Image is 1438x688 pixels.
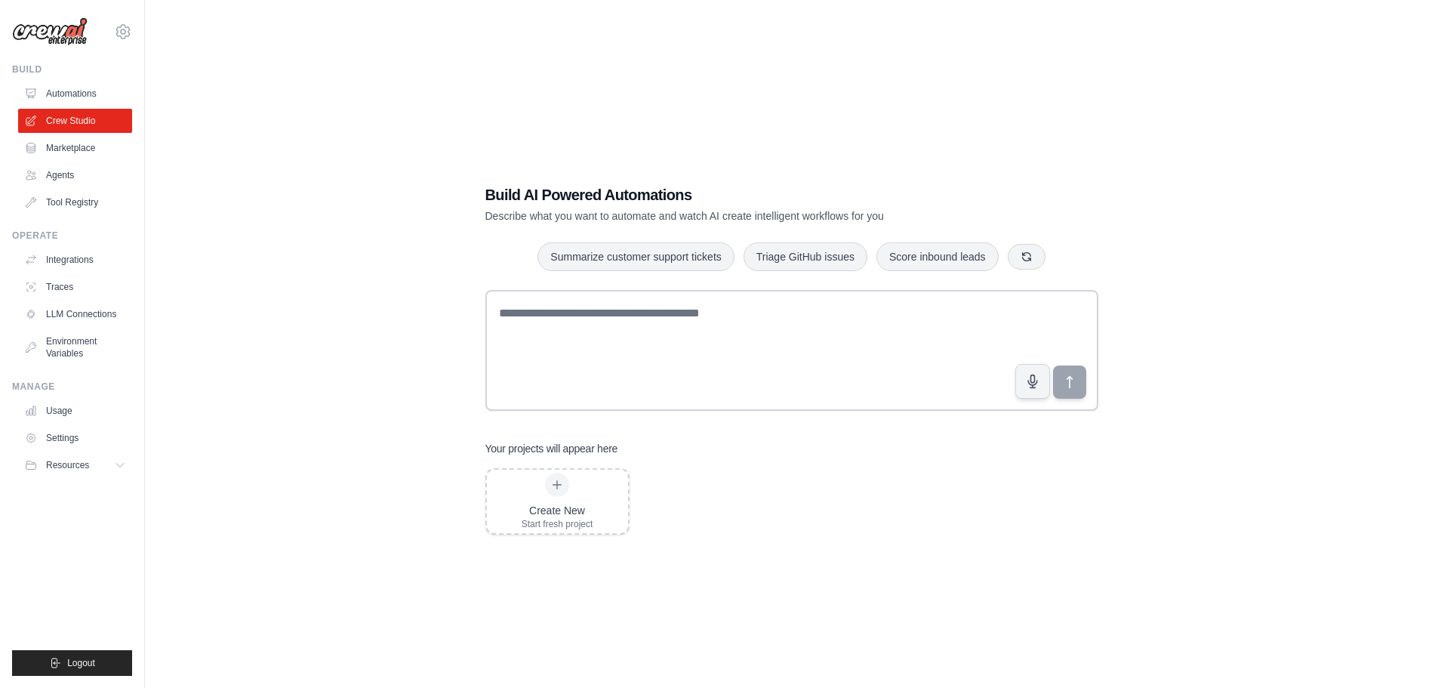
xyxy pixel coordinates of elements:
a: Agents [18,163,132,187]
a: Crew Studio [18,109,132,133]
button: Summarize customer support tickets [537,242,734,271]
div: Start fresh project [522,518,593,530]
a: Settings [18,426,132,450]
button: Get new suggestions [1008,244,1045,270]
button: Resources [18,453,132,477]
button: Triage GitHub issues [744,242,867,271]
h3: Your projects will appear here [485,441,618,456]
a: Automations [18,82,132,106]
a: LLM Connections [18,302,132,326]
span: Resources [46,459,89,471]
img: Logo [12,17,88,46]
button: Click to speak your automation idea [1015,364,1050,399]
span: Logout [67,657,95,669]
button: Score inbound leads [876,242,999,271]
button: Logout [12,650,132,676]
a: Usage [18,399,132,423]
div: Create New [522,503,593,518]
a: Tool Registry [18,190,132,214]
p: Describe what you want to automate and watch AI create intelligent workflows for you [485,208,993,224]
a: Marketplace [18,136,132,160]
a: Traces [18,275,132,299]
div: Manage [12,381,132,393]
a: Integrations [18,248,132,272]
a: Environment Variables [18,329,132,366]
div: Operate [12,230,132,242]
h1: Build AI Powered Automations [485,184,993,205]
div: Build [12,63,132,76]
